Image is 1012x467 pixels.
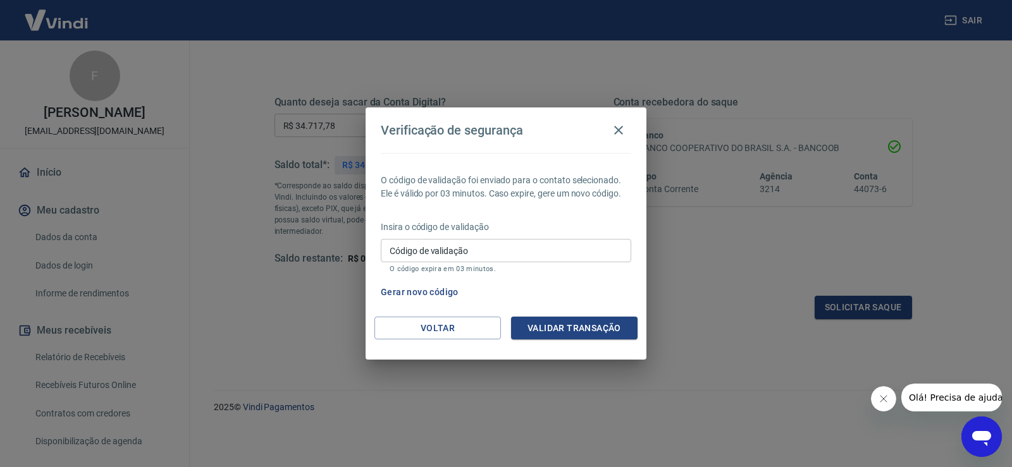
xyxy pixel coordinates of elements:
button: Gerar novo código [376,281,464,304]
p: O código de validação foi enviado para o contato selecionado. Ele é válido por 03 minutos. Caso e... [381,174,631,200]
iframe: Botão para abrir a janela de mensagens [961,416,1002,457]
p: Insira o código de validação [381,221,631,234]
iframe: Fechar mensagem [871,386,896,411]
iframe: Mensagem da empresa [901,384,1002,411]
button: Validar transação [511,317,638,340]
p: O código expira em 03 minutos. [390,265,622,273]
h4: Verificação de segurança [381,123,523,138]
button: Voltar [374,317,501,340]
span: Olá! Precisa de ajuda? [8,9,106,19]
